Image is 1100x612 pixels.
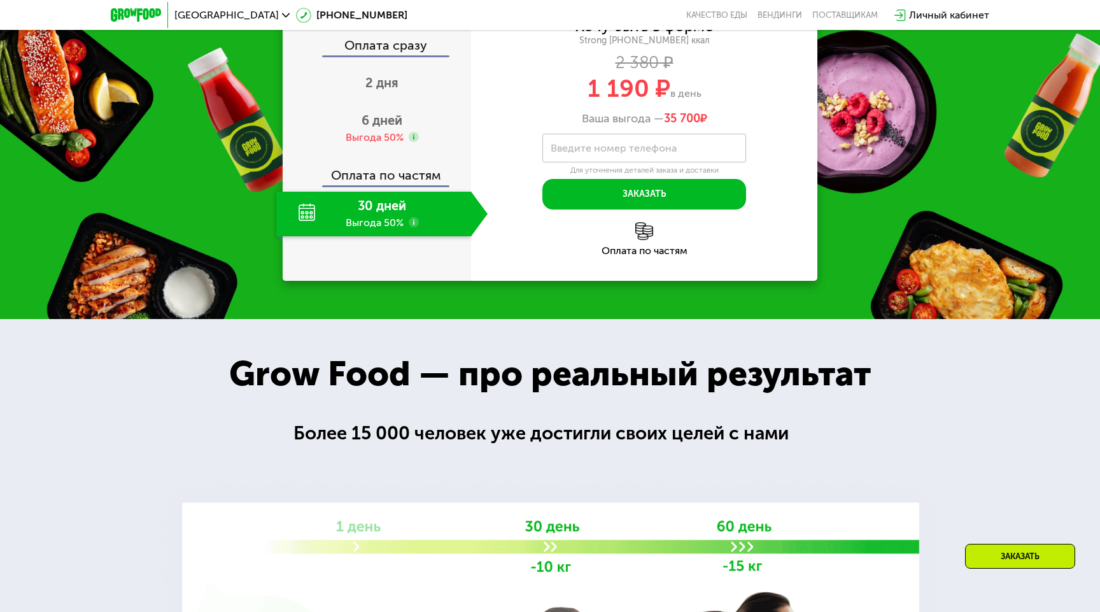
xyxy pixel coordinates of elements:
[346,131,404,145] div: Выгода 50%
[965,544,1075,569] div: Заказать
[365,75,398,90] span: 2 дня
[284,39,471,55] div: Оплата сразу
[670,87,702,99] span: в день
[471,56,817,70] div: 2 380 ₽
[293,419,807,448] div: Более 15 000 человек уже достигли своих целей с нами
[296,8,407,23] a: [PHONE_NUMBER]
[542,166,746,176] div: Для уточнения деталей заказа и доставки
[204,348,897,400] div: Grow Food — про реальный результат
[909,8,989,23] div: Личный кабинет
[686,10,747,20] a: Качество еды
[635,222,653,240] img: l6xcnZfty9opOoJh.png
[362,113,402,128] span: 6 дней
[471,35,817,46] div: Strong [PHONE_NUMBER] ккал
[575,19,713,33] div: Хочу быть в форме
[542,179,746,210] button: Заказать
[588,74,670,103] span: 1 190 ₽
[471,246,817,256] div: Оплата по частям
[664,112,707,126] span: ₽
[664,111,700,125] span: 35 700
[551,145,677,152] label: Введите номер телефона
[471,112,817,126] div: Ваша выгода —
[812,10,878,20] div: поставщикам
[284,156,471,185] div: Оплата по частям
[758,10,802,20] a: Вендинги
[174,10,279,20] span: [GEOGRAPHIC_DATA]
